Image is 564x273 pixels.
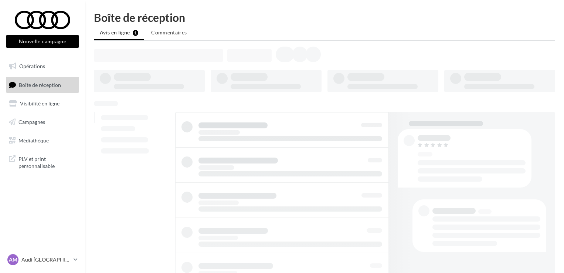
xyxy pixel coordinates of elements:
a: Boîte de réception [4,77,81,93]
a: Médiathèque [4,133,81,148]
span: Boîte de réception [19,81,61,88]
p: Audi [GEOGRAPHIC_DATA] [21,256,71,263]
a: Opérations [4,58,81,74]
div: Boîte de réception [94,12,555,23]
span: Campagnes [18,119,45,125]
span: Médiathèque [18,137,49,143]
a: PLV et print personnalisable [4,151,81,173]
span: Visibilité en ligne [20,100,60,107]
span: Opérations [19,63,45,69]
span: PLV et print personnalisable [18,154,76,170]
button: Nouvelle campagne [6,35,79,48]
a: Visibilité en ligne [4,96,81,111]
a: AM Audi [GEOGRAPHIC_DATA] [6,253,79,267]
a: Campagnes [4,114,81,130]
span: Commentaires [151,29,187,36]
span: AM [9,256,17,263]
